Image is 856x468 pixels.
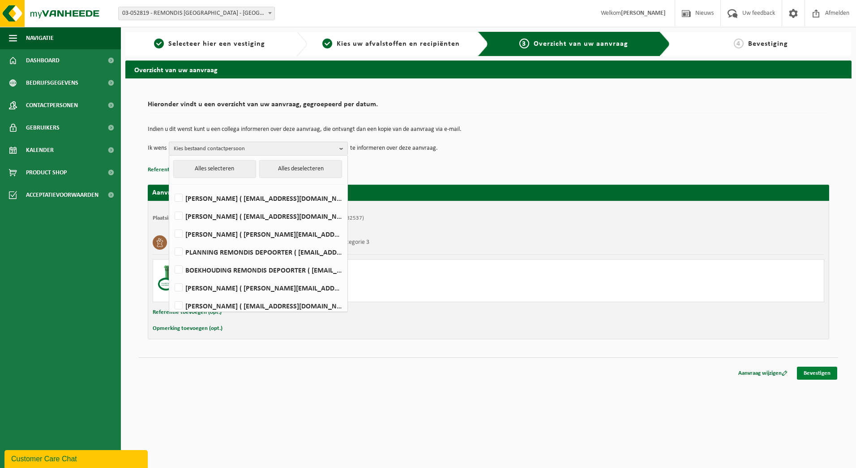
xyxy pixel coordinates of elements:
span: Acceptatievoorwaarden [26,184,98,206]
span: Kies uw afvalstoffen en recipiënten [337,40,460,48]
label: [PERSON_NAME] ( [PERSON_NAME][EMAIL_ADDRESS][DOMAIN_NAME] ) [173,227,343,241]
iframe: chat widget [4,448,150,468]
label: [PERSON_NAME] ( [EMAIL_ADDRESS][DOMAIN_NAME] ) [173,299,343,312]
div: Ledigen [193,278,524,286]
button: Alles selecteren [173,160,256,178]
div: Aantal: 1 [193,290,524,297]
span: Kalender [26,139,54,161]
strong: Aanvraag voor [DATE] [152,189,219,196]
span: Kies bestaand contactpersoon [174,142,336,156]
label: PLANNING REMONDIS DEPOORTER ( [EMAIL_ADDRESS][DOMAIN_NAME] ) [173,245,343,259]
span: Navigatie [26,27,54,49]
label: BOEKHOUDING REMONDIS DEPOORTER ( [EMAIL_ADDRESS][DOMAIN_NAME] ) [173,263,343,277]
strong: [PERSON_NAME] [621,10,666,17]
span: Dashboard [26,49,60,72]
span: Contactpersonen [26,94,78,117]
span: 4 [734,39,744,48]
a: Bevestigen [797,367,837,380]
span: 03-052819 - REMONDIS WEST-VLAANDEREN - OOSTENDE [118,7,275,20]
span: 3 [519,39,529,48]
p: Ik wens [148,142,167,155]
label: [PERSON_NAME] ( [PERSON_NAME][EMAIL_ADDRESS][DOMAIN_NAME] ) [173,281,343,295]
button: Alles deselecteren [259,160,342,178]
label: [PERSON_NAME] ( [EMAIL_ADDRESS][DOMAIN_NAME] ) [173,209,343,223]
p: Indien u dit wenst kunt u een collega informeren over deze aanvraag, die ontvangt dan een kopie v... [148,126,829,133]
h2: Overzicht van uw aanvraag [125,61,852,78]
label: [PERSON_NAME] ( [EMAIL_ADDRESS][DOMAIN_NAME] ) [173,191,343,205]
span: Bevestiging [748,40,788,48]
span: 03-052819 - REMONDIS WEST-VLAANDEREN - OOSTENDE [119,7,274,20]
span: Bedrijfsgegevens [26,72,78,94]
button: Opmerking toevoegen (opt.) [153,323,223,334]
h2: Hieronder vindt u een overzicht van uw aanvraag, gegroepeerd per datum. [148,101,829,113]
a: 2Kies uw afvalstoffen en recipiënten [312,39,471,49]
span: Gebruikers [26,117,60,139]
span: 1 [154,39,164,48]
p: te informeren over deze aanvraag. [350,142,438,155]
a: 1Selecteer hier een vestiging [130,39,289,49]
span: Selecteer hier een vestiging [168,40,265,48]
a: Aanvraag wijzigen [732,367,794,380]
span: Overzicht van uw aanvraag [534,40,628,48]
span: Product Shop [26,161,67,184]
strong: Plaatsingsadres: [153,215,192,221]
span: 2 [322,39,332,48]
button: Kies bestaand contactpersoon [169,142,348,155]
button: Referentie toevoegen (opt.) [153,307,222,318]
img: WB-0240-CU.png [158,264,184,291]
button: Referentie toevoegen (opt.) [148,164,217,176]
